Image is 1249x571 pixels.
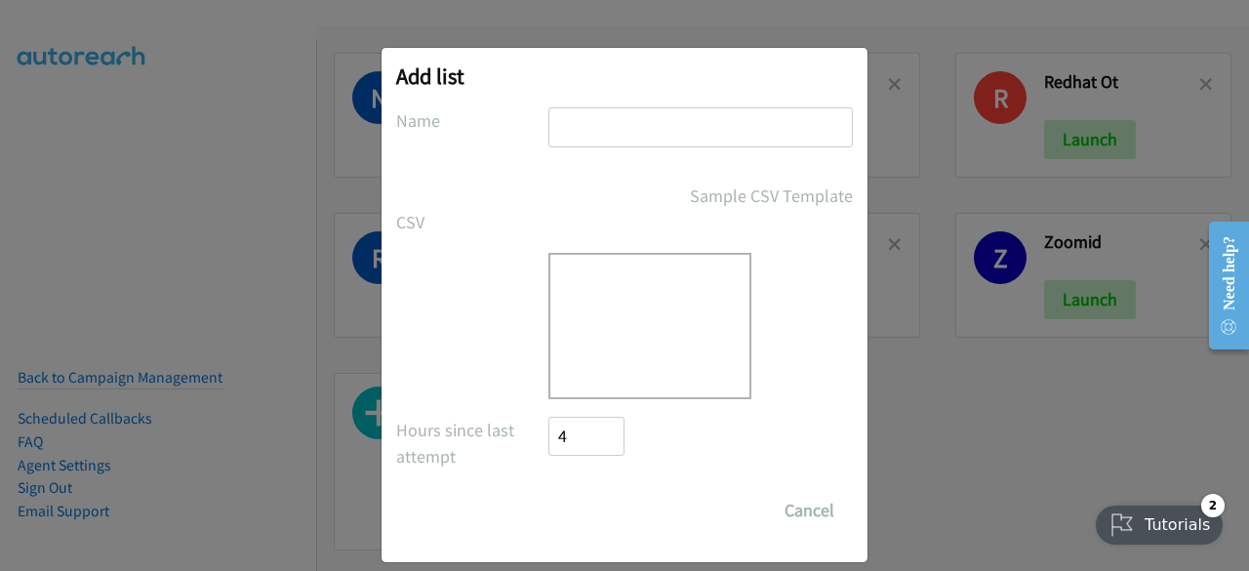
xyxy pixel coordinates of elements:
[690,183,853,209] a: Sample CSV Template
[396,107,548,134] label: Name
[396,417,548,469] label: Automatically skip records you've called within this time frame. Note: They'll still appear in th...
[396,62,853,90] h2: Add list
[1193,208,1249,363] iframe: Resource Center
[766,491,853,530] button: Cancel
[1084,486,1234,556] iframe: Checklist
[396,209,548,235] label: CSV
